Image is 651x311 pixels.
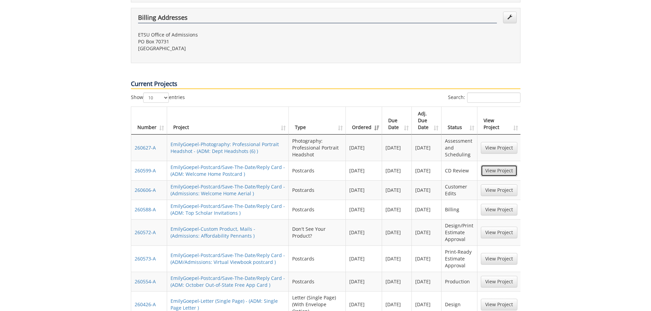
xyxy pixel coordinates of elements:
a: EmilyGoepel-Postcard/Save-The-Date/Reply Card - (ADM: Top Scholar Invitations ) [171,203,285,216]
td: [DATE] [382,161,412,180]
td: [DATE] [412,245,442,272]
td: [DATE] [382,272,412,291]
label: Search: [448,93,520,103]
th: Type: activate to sort column ascending [289,107,346,135]
p: ETSU Office of Admissions [138,31,321,38]
th: Ordered: activate to sort column ascending [346,107,382,135]
a: 260426-A [135,301,156,308]
a: 260599-A [135,167,156,174]
input: Search: [467,93,520,103]
td: Customer Edits [442,180,477,200]
td: [DATE] [346,161,382,180]
td: [DATE] [346,200,382,219]
td: Billing [442,200,477,219]
td: Assessment and Scheduling [442,135,477,161]
td: Don't See Your Product? [289,219,346,245]
td: [DATE] [346,135,382,161]
td: [DATE] [412,272,442,291]
select: Showentries [143,93,169,103]
p: PO Box 70731 [138,38,321,45]
a: View Project [481,253,517,265]
td: [DATE] [412,219,442,245]
td: [DATE] [382,135,412,161]
a: 260554-A [135,278,156,285]
a: 260588-A [135,206,156,213]
a: Edit Addresses [503,12,517,23]
td: [DATE] [346,219,382,245]
a: View Project [481,299,517,310]
td: [DATE] [346,180,382,200]
td: Postcards [289,245,346,272]
a: 260573-A [135,255,156,262]
td: [DATE] [346,245,382,272]
a: EmilyGoepel-Photography: Professional Portrait Headshot - (ADM: Dept Headshots (6) ) [171,141,279,154]
td: Postcards [289,180,346,200]
td: Postcards [289,161,346,180]
th: Status: activate to sort column ascending [442,107,477,135]
a: EmilyGoepel-Postcard/Save-The-Date/Reply Card - (ADM: October Out-of-State Free App Card ) [171,275,285,288]
h4: Billing Addresses [138,14,497,23]
a: View Project [481,142,517,154]
td: Photography: Professional Portrait Headshot [289,135,346,161]
td: [DATE] [412,200,442,219]
td: [DATE] [412,180,442,200]
p: Current Projects [131,80,520,89]
a: View Project [481,184,517,196]
a: 260572-A [135,229,156,236]
td: CD Review [442,161,477,180]
a: EmilyGoepel-Postcard/Save-The-Date/Reply Card - (ADM/Admissions: Virtual Viewbook postcard ) [171,252,285,265]
a: View Project [481,204,517,215]
label: Show entries [131,93,185,103]
td: [DATE] [412,161,442,180]
a: EmilyGoepel-Custom Product, Mails - (Admissions: Affordability Pennants ) [171,226,255,239]
td: Postcards [289,200,346,219]
th: Adj. Due Date: activate to sort column ascending [412,107,442,135]
td: [DATE] [382,200,412,219]
th: Number: activate to sort column ascending [131,107,167,135]
td: Production [442,272,477,291]
td: [DATE] [382,180,412,200]
a: View Project [481,276,517,287]
a: View Project [481,227,517,238]
a: 260606-A [135,187,156,193]
a: EmilyGoepel-Postcard/Save-The-Date/Reply Card - (ADM: Welcome Home Postcard ) [171,164,285,177]
p: [GEOGRAPHIC_DATA] [138,45,321,52]
td: [DATE] [382,245,412,272]
th: View Project: activate to sort column ascending [477,107,521,135]
th: Due Date: activate to sort column ascending [382,107,412,135]
td: Design/Print Estimate Approval [442,219,477,245]
a: 260627-A [135,144,156,151]
th: Project: activate to sort column ascending [167,107,289,135]
td: [DATE] [346,272,382,291]
a: EmilyGoepel-Postcard/Save-The-Date/Reply Card - (Admissions: Welcome Home Aerial ) [171,183,285,197]
a: EmilyGoepel-Letter (Single Page) - (ADM: Single Page Letter ) [171,298,278,311]
td: Postcards [289,272,346,291]
td: Print-Ready Estimate Approval [442,245,477,272]
a: View Project [481,165,517,176]
td: [DATE] [412,135,442,161]
td: [DATE] [382,219,412,245]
